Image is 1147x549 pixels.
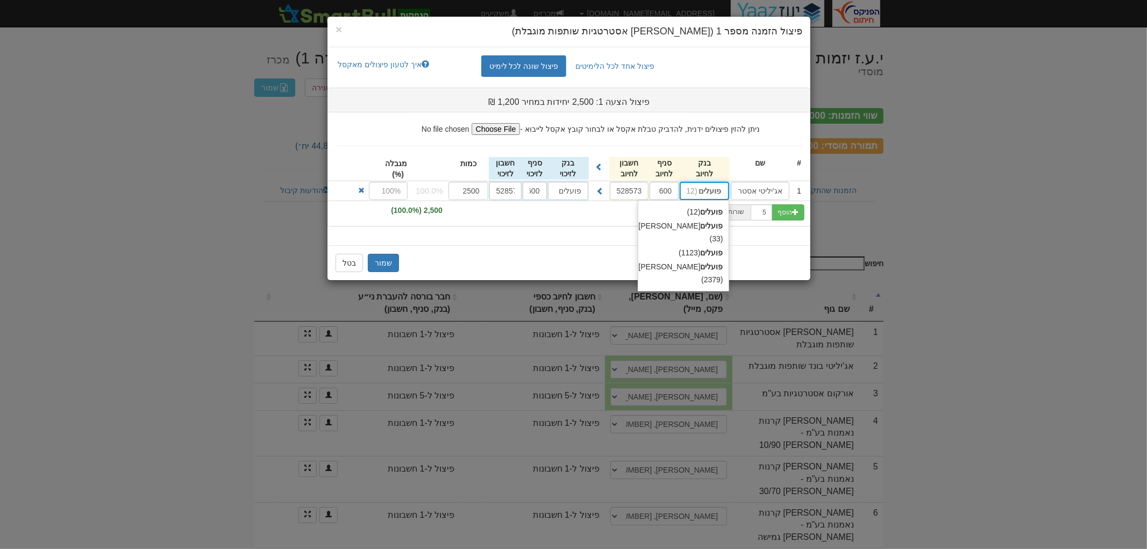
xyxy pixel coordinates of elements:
a: פיצול אחד לכל הלימיטים [567,55,662,77]
h3: פיצול הצעה 1: 2,500 יחידות במחיר 1,200 ₪ [457,97,681,107]
div: בנק לזיכוי [547,157,589,180]
small: שורות [728,208,744,216]
a: איך לטעון פיצולים מאקסל [331,55,436,74]
span: פיצול הזמנה מספר 1 ([PERSON_NAME] אסטרטגיות שותפות מוגבלת) [512,26,802,37]
input: סניף [523,182,547,200]
strong: פועלים [701,222,723,230]
div: # [790,157,802,169]
div: [PERSON_NAME] (33) [638,219,729,246]
div: חשבון לחיוב [609,157,650,180]
input: סניף [650,182,679,200]
div: מגבלה (%) [388,158,408,180]
input: שם גוף [731,182,789,200]
div: סניף לזיכוי [522,157,547,180]
strong: פועלים [701,262,723,271]
strong: פועלים [701,248,723,257]
div: כמות [448,158,488,169]
div: [PERSON_NAME] (2379) [638,260,729,287]
div: (1123) [638,246,729,260]
div: (12) [638,205,729,219]
input: שם בנק [548,182,589,200]
button: הוסף [772,204,804,220]
div: בנק לחיוב [679,157,729,180]
a: פיצול שונה לכל לימיט [481,55,567,77]
div: חשבון לזיכוי [489,157,522,180]
input: חשבון [610,182,649,200]
input: חשבון [489,182,522,200]
div: שם [730,157,790,169]
button: בטל [336,254,363,272]
div: ניתן להזין פיצולים ידנית, להדביק טבלת אקסל או לבחור קובץ אקסל לייבוא - [328,112,810,135]
div: סניף לחיוב [649,157,679,180]
button: שמור [368,254,399,272]
div: 1 [790,185,802,197]
button: Close [336,24,342,35]
span: × [336,23,342,35]
input: שם בנק [680,182,729,200]
span: 2,500 (100.0%) [386,202,448,219]
strong: פועלים [701,208,723,216]
span: 100.0% [416,185,443,196]
input: 100% [369,182,408,200]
